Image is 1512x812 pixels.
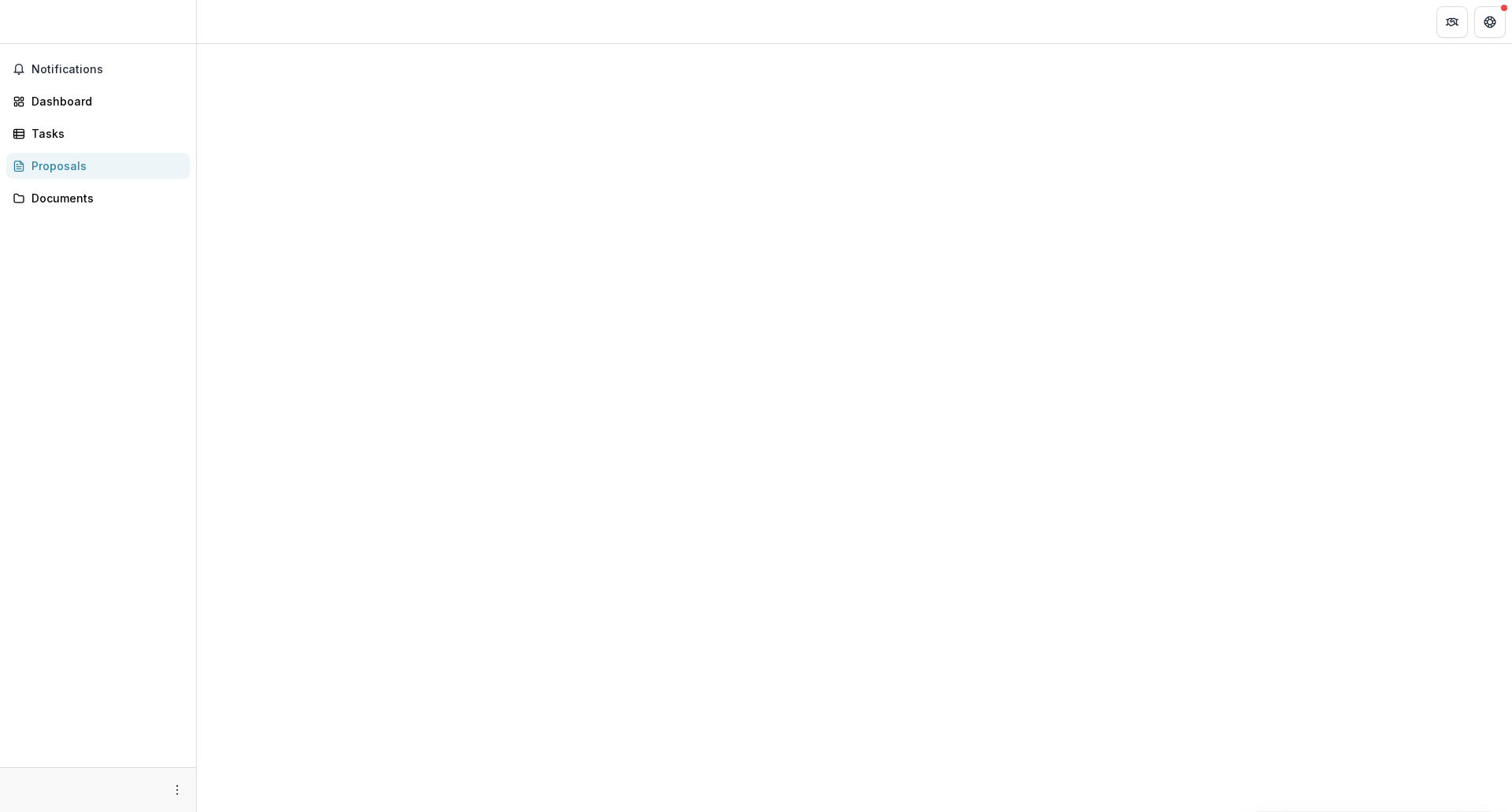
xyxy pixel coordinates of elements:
a: Dashboard [6,88,190,114]
button: Partners [1436,6,1468,38]
button: More [168,780,187,799]
div: Documents [31,190,177,206]
div: Proposals [31,158,177,174]
a: Documents [6,185,190,211]
a: Tasks [6,121,190,146]
a: Proposals [6,153,190,179]
button: Get Help [1474,6,1506,38]
div: Dashboard [31,93,177,109]
span: Notifications [31,63,183,76]
button: Notifications [6,57,190,82]
div: Tasks [31,125,177,142]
